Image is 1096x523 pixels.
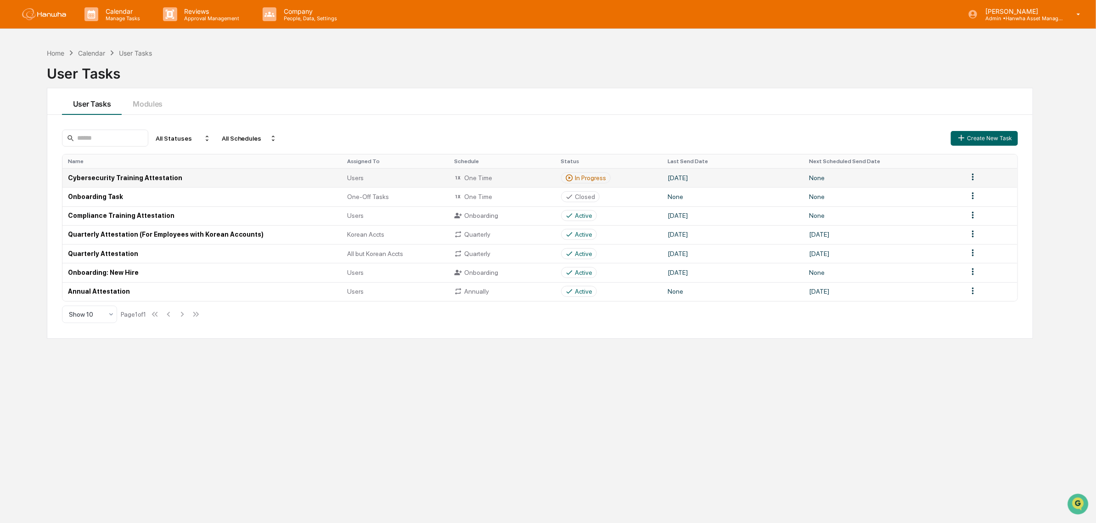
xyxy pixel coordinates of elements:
div: In Progress [575,174,607,182]
p: Reviews [177,7,244,15]
p: Manage Tasks [98,15,145,22]
td: [DATE] [804,225,962,244]
div: Active [575,231,593,238]
div: Calendar [78,49,105,57]
td: Quarterly Attestation (For Employees with Korean Accounts) [62,225,342,244]
div: Quarterly [454,230,550,239]
div: We're available if you need us! [31,80,116,87]
div: Active [575,250,593,257]
a: 🖐️Preclearance [6,112,63,129]
span: All but Korean Accts [347,250,403,257]
span: Korean Accts [347,231,384,238]
div: 🔎 [9,134,17,142]
div: Onboarding [454,268,550,277]
span: Attestations [76,116,114,125]
div: User Tasks [47,58,1033,82]
td: [DATE] [662,244,804,263]
div: Annually [454,287,550,296]
td: Onboarding: New Hire [62,263,342,282]
td: [DATE] [662,206,804,225]
td: Compliance Training Attestation [62,206,342,225]
img: logo [22,8,66,20]
div: 🗄️ [67,117,74,124]
span: Users [347,174,364,182]
div: User Tasks [119,49,152,57]
iframe: Open customer support [1067,493,1091,517]
td: None [804,206,962,225]
input: Clear [24,42,152,51]
td: [DATE] [662,263,804,282]
div: 🖐️ [9,117,17,124]
td: [DATE] [662,168,804,187]
div: Page 1 of 1 [121,311,146,318]
div: Active [575,212,593,219]
p: Company [276,7,342,15]
td: None [804,263,962,282]
div: Quarterly [454,250,550,258]
td: None [804,187,962,206]
p: Approval Management [177,15,244,22]
th: Name [62,154,342,168]
div: Active [575,269,593,276]
td: Quarterly Attestation [62,244,342,263]
p: People, Data, Settings [276,15,342,22]
p: Calendar [98,7,145,15]
th: Last Send Date [662,154,804,168]
div: Closed [575,193,596,200]
span: Users [347,212,364,219]
button: Modules [122,88,174,115]
div: Onboarding [454,211,550,220]
div: Active [575,288,593,295]
div: One Time [454,193,550,201]
a: Powered byPylon [65,155,111,163]
button: Create New Task [951,131,1018,146]
p: How can we help? [9,19,167,34]
div: All Statuses [152,131,214,146]
p: [PERSON_NAME] [978,7,1063,15]
td: [DATE] [804,282,962,301]
th: Schedule [449,154,556,168]
td: None [804,168,962,187]
span: Users [347,269,364,276]
button: User Tasks [62,88,122,115]
img: 1746055101610-c473b297-6a78-478c-a979-82029cc54cd1 [9,70,26,87]
div: All Schedules [218,131,281,146]
div: Home [47,49,64,57]
a: 🗄️Attestations [63,112,118,129]
span: Data Lookup [18,133,58,142]
td: Onboarding Task [62,187,342,206]
button: Start new chat [156,73,167,84]
span: Pylon [91,156,111,163]
td: [DATE] [804,244,962,263]
a: 🔎Data Lookup [6,130,62,146]
td: Cybersecurity Training Attestation [62,168,342,187]
th: Next Scheduled Send Date [804,154,962,168]
span: Users [347,288,364,295]
td: None [662,282,804,301]
td: None [662,187,804,206]
span: Preclearance [18,116,59,125]
span: One-Off Tasks [347,193,389,200]
th: Status [556,154,663,168]
td: [DATE] [662,225,804,244]
div: Start new chat [31,70,151,80]
td: Annual Attestation [62,282,342,301]
th: Assigned To [342,154,449,168]
div: One Time [454,174,550,182]
p: Admin • Hanwha Asset Management ([GEOGRAPHIC_DATA]) Ltd. [978,15,1063,22]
